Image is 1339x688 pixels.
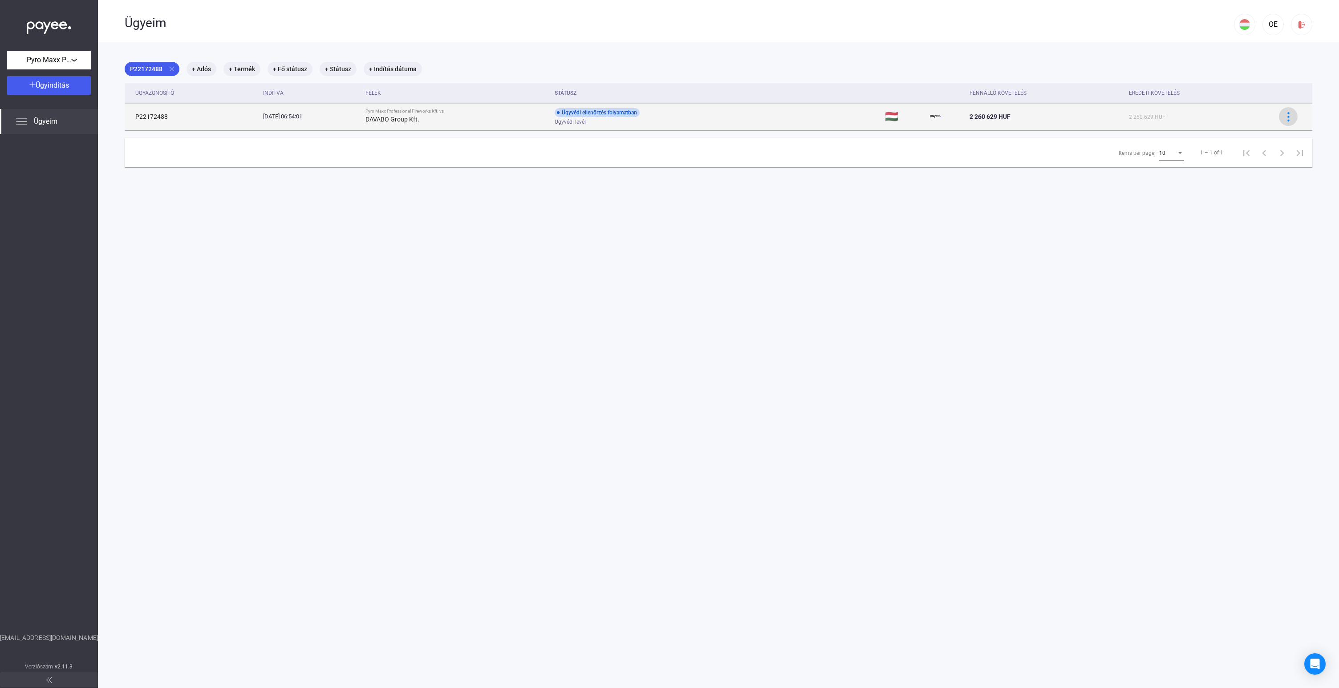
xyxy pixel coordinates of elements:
td: P22172488 [125,103,260,130]
div: Felek [365,88,381,98]
div: Open Intercom Messenger [1304,653,1326,675]
td: 🇭🇺 [881,103,927,130]
mat-chip: + Indítás dátuma [364,62,422,76]
div: [DATE] 06:54:01 [263,112,358,121]
mat-chip: + Adós [187,62,216,76]
span: Ügyindítás [36,81,69,89]
mat-chip: P22172488 [125,62,179,76]
img: white-payee-white-dot.svg [27,16,71,35]
th: Státusz [551,83,881,103]
div: OE [1266,19,1281,30]
mat-chip: + Fő státusz [268,62,312,76]
img: HU [1239,19,1250,30]
span: 2 260 629 HUF [1129,114,1165,120]
span: Ügyeim [34,116,57,127]
strong: v2.11.3 [55,664,73,670]
div: Indítva [263,88,358,98]
div: Ügyvédi ellenőrzés folyamatban [555,108,640,117]
span: Pyro Maxx Professional Fireworks Kft. [27,55,71,65]
span: 10 [1159,150,1165,156]
span: Ügyvédi levél [555,117,586,127]
div: Felek [365,88,548,98]
div: Fennálló követelés [970,88,1027,98]
div: Ügyazonosító [135,88,256,98]
button: Pyro Maxx Professional Fireworks Kft. [7,51,91,69]
div: Ügyazonosító [135,88,174,98]
img: more-blue [1284,112,1293,121]
div: Ügyeim [125,16,1234,31]
button: logout-red [1291,14,1312,35]
mat-chip: + Státusz [320,62,357,76]
button: Ügyindítás [7,76,91,95]
div: Items per page: [1119,148,1156,158]
strong: DAVABO Group Kft. [365,116,419,123]
img: payee-logo [930,111,941,122]
img: arrow-double-left-grey.svg [46,677,52,683]
button: OE [1262,14,1284,35]
div: Eredeti követelés [1129,88,1268,98]
span: 2 260 629 HUF [970,113,1010,120]
div: Indítva [263,88,284,98]
img: logout-red [1297,20,1307,29]
mat-select: Items per page: [1159,147,1184,158]
button: Next page [1273,144,1291,162]
button: HU [1234,14,1255,35]
mat-chip: + Termék [223,62,260,76]
button: Last page [1291,144,1309,162]
img: plus-white.svg [29,81,36,88]
div: 1 – 1 of 1 [1200,147,1223,158]
div: Eredeti követelés [1129,88,1180,98]
button: more-blue [1279,107,1298,126]
button: Previous page [1255,144,1273,162]
div: Fennálló követelés [970,88,1122,98]
button: First page [1238,144,1255,162]
div: Pyro Maxx Professional Fireworks Kft. vs [365,109,548,114]
img: list.svg [16,116,27,127]
mat-icon: close [168,65,176,73]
